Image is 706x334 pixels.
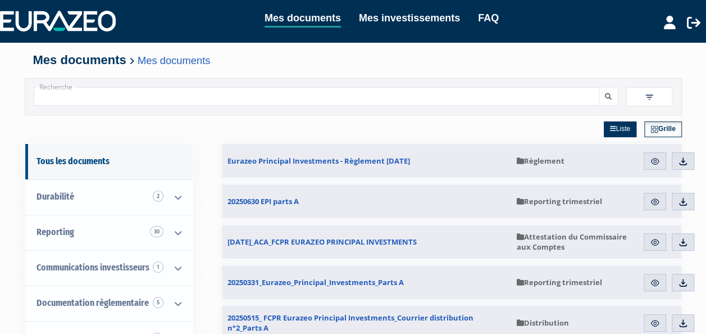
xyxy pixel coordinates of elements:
img: eye.svg [650,237,660,247]
span: Documentation règlementaire [37,297,149,308]
img: filter.svg [644,92,654,102]
span: Reporting trimestriel [517,277,602,287]
span: Distribution [517,318,569,328]
span: Reporting trimestriel [517,196,602,206]
a: Communications investisseurs 1 [25,250,193,286]
a: Mes documents [265,10,341,28]
img: download.svg [678,197,688,207]
a: [DATE]_ACA_FCPR EURAZEO PRINCIPAL INVESTMENTS [222,225,511,259]
a: Liste [604,121,636,137]
a: 20250630 EPI parts A [222,184,511,218]
a: FAQ [478,10,499,26]
a: Tous les documents [25,144,193,179]
span: Communications investisseurs [37,262,149,273]
span: 5 [153,297,163,308]
img: download.svg [678,278,688,288]
span: 2 [153,191,163,202]
span: [DATE]_ACA_FCPR EURAZEO PRINCIPAL INVESTMENTS [227,237,417,247]
a: Reporting 30 [25,215,193,250]
span: 20250331_Eurazeo_Principal_Investments_Parts A [227,277,404,287]
img: download.svg [678,156,688,166]
span: 20250630 EPI parts A [227,196,299,206]
img: grid.svg [650,125,658,133]
span: Eurazeo Principal Investments - Règlement [DATE] [227,156,410,166]
a: Durabilité 2 [25,179,193,215]
span: Reporting [37,227,74,237]
span: 1 [153,261,163,273]
img: download.svg [678,318,688,328]
h4: Mes documents [33,53,673,67]
span: Durabilité [37,191,74,202]
span: Attestation du Commissaire aux Comptes [517,232,630,252]
span: 30 [150,226,163,237]
span: 20250515_ FCPR Eurazeo Principal Investments_Courrier distribution n°2_Parts A [227,313,505,333]
a: 20250331_Eurazeo_Principal_Investments_Parts A [222,265,511,299]
img: eye.svg [650,318,660,328]
a: Mes investissements [359,10,460,26]
a: Grille [644,121,682,137]
a: Mes documents [138,55,210,66]
a: Documentation règlementaire 5 [25,286,193,321]
img: eye.svg [650,156,660,166]
img: eye.svg [650,197,660,207]
input: Recherche [34,87,600,106]
span: Règlement [517,156,564,166]
a: Eurazeo Principal Investments - Règlement [DATE] [222,144,511,178]
img: eye.svg [650,278,660,288]
img: download.svg [678,237,688,247]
